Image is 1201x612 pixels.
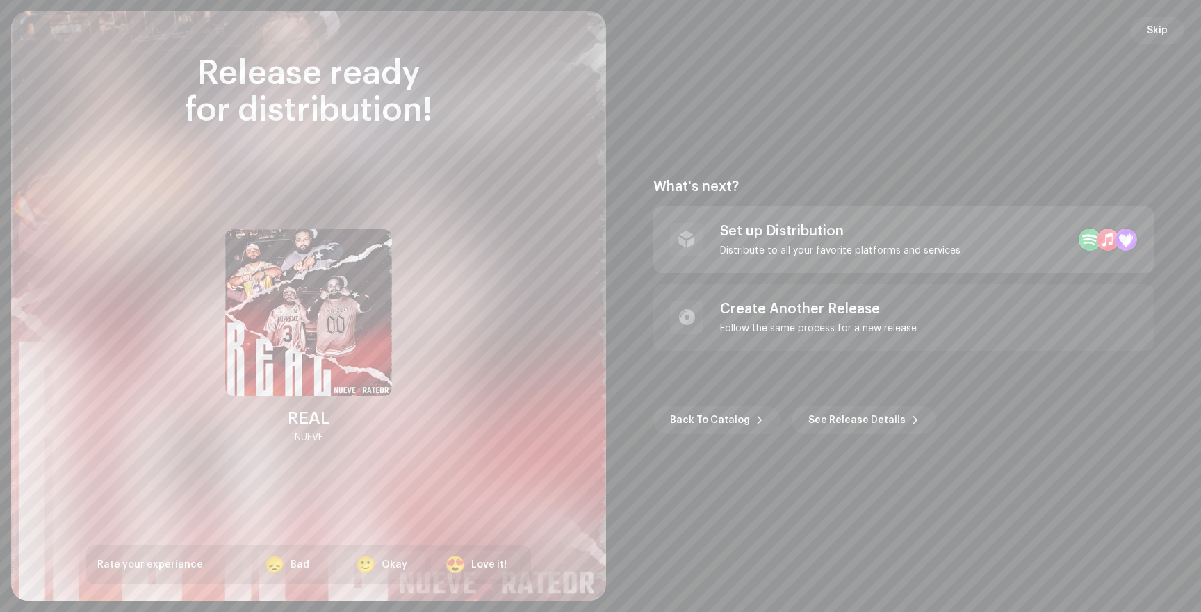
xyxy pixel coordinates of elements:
[264,556,285,573] div: 😞
[653,284,1154,351] re-a-post-create-item: Create Another Release
[225,229,392,396] img: e4eb03c5-c06c-4329-8793-94acdc85255e
[382,558,407,572] div: Okay
[291,558,309,572] div: Bad
[653,179,1154,195] div: What's next?
[1130,17,1184,44] button: Skip
[720,301,917,317] div: Create Another Release
[653,406,781,434] button: Back To Catalog
[355,556,376,573] div: 🙂
[720,245,961,256] div: Distribute to all your favorite platforms and services
[653,206,1154,273] re-a-post-create-item: Set up Distribution
[295,429,323,446] div: NUEVE
[1147,17,1168,44] span: Skip
[792,406,936,434] button: See Release Details
[808,406,906,434] span: See Release Details
[288,407,329,429] div: REAL
[720,223,961,240] div: Set up Distribution
[97,560,203,570] span: Rate your experience
[445,556,466,573] div: 😍
[670,406,750,434] span: Back To Catalog
[471,558,507,572] div: Love it!
[86,56,531,129] div: Release ready for distribution!
[720,323,917,334] div: Follow the same process for a new release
